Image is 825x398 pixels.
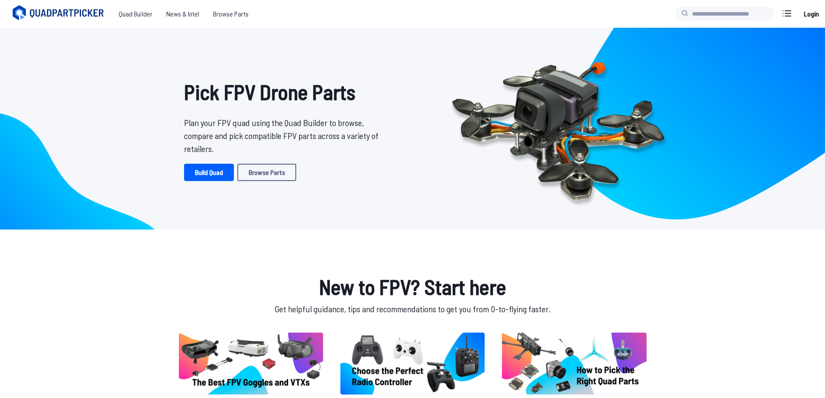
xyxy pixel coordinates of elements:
[502,333,646,395] img: image of post
[184,164,234,181] a: Build Quad
[184,76,385,107] h1: Pick FPV Drone Parts
[112,5,159,23] a: Quad Builder
[340,333,485,395] img: image of post
[177,302,648,315] p: Get helpful guidance, tips and recommendations to get you from 0-to-flying faster.
[184,116,385,155] p: Plan your FPV quad using the Quad Builder to browse, compare and pick compatible FPV parts across...
[177,271,648,302] h1: New to FPV? Start here
[801,5,822,23] a: Login
[159,5,206,23] a: News & Intel
[179,333,323,395] img: image of post
[237,164,296,181] a: Browse Parts
[434,42,683,215] img: Quadcopter
[206,5,256,23] a: Browse Parts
